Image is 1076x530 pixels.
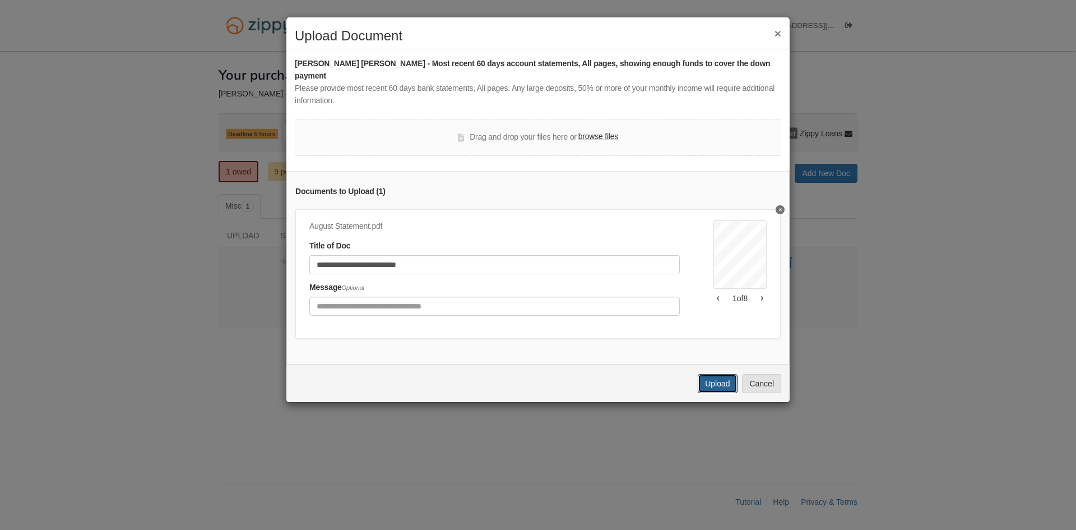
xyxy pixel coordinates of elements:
[458,131,618,144] div: Drag and drop your files here or
[698,374,737,393] button: Upload
[295,82,781,107] div: Please provide most recent 60 days bank statements, All pages. Any large deposits, 50% or more of...
[309,255,680,274] input: Document Title
[774,27,781,39] button: ×
[713,293,767,304] div: 1 of 8
[742,374,781,393] button: Cancel
[578,131,618,143] label: browse files
[295,58,781,82] div: [PERSON_NAME] [PERSON_NAME] - Most recent 60 days account statements, All pages, showing enough f...
[342,284,364,291] span: Optional
[309,282,364,294] label: Message
[309,297,680,316] input: Include any comments on this document
[309,220,680,233] div: August Statement.pdf
[295,29,781,43] h2: Upload Document
[309,240,350,252] label: Title of Doc
[295,186,781,198] div: Documents to Upload ( 1 )
[776,205,785,214] button: Delete Most Recent 60 Day Statement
